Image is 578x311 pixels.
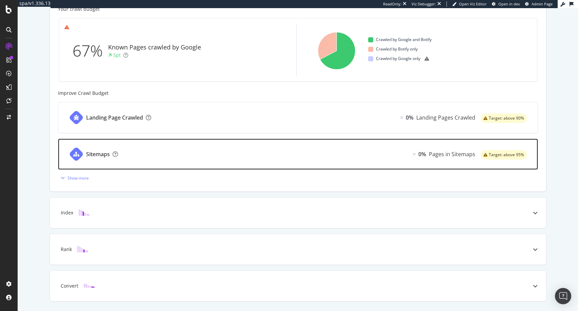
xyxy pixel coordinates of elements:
span: Target: above 90% [489,116,524,120]
img: Equal [400,117,403,119]
div: 0% [418,150,426,158]
div: Sitemaps [86,150,110,158]
a: Open in dev [492,1,520,7]
button: Show more [58,172,89,183]
div: Landing Pages Crawled [416,114,475,122]
div: warning label [481,113,527,123]
span: Target: above 95% [489,153,524,157]
div: Viz Debugger: [412,1,436,7]
span: Admin Page [532,1,553,6]
img: Equal [413,153,416,155]
div: 0% [406,114,414,122]
a: Admin Page [525,1,553,7]
div: 67% [73,40,108,62]
img: block-icon [84,283,95,289]
div: Index [61,209,73,216]
span: Open in dev [498,1,520,6]
a: SitemapsEqual0%Pages in Sitemapswarning label [58,139,538,170]
span: Crawled by Google and Botify [376,36,432,44]
div: 5pt [113,52,121,59]
span: Crawled by Botify only [376,45,418,53]
a: Open Viz Editor [452,1,487,7]
div: Landing Page Crawled [86,114,143,122]
div: Show more [67,175,89,181]
div: Rank [61,246,72,253]
div: Open Intercom Messenger [555,288,571,304]
div: ReadOnly: [383,1,401,7]
div: Your crawl budget [58,6,100,13]
a: Landing Page CrawledEqual0%Landing Pages Crawledwarning label [58,102,538,133]
span: Open Viz Editor [459,1,487,6]
div: Convert [61,283,78,289]
span: Crawled by Google only [376,55,420,63]
img: block-icon [77,246,88,252]
div: Improve Crawl Budget [58,90,538,97]
div: Known Pages crawled by Google [108,43,201,52]
div: warning label [481,150,527,160]
img: block-icon [79,209,89,216]
svg: A chart. [316,24,357,76]
div: Pages in Sitemaps [429,150,475,158]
